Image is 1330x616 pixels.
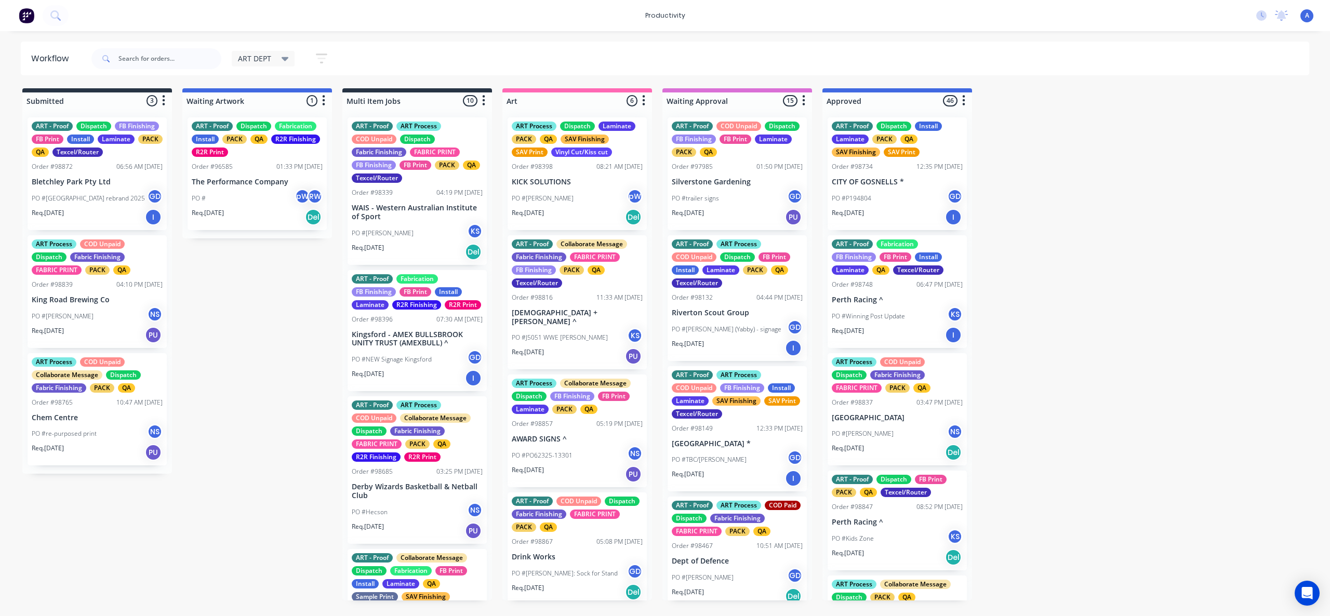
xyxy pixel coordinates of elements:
p: PO #J5051 WWE [PERSON_NAME] [512,333,608,342]
div: Order #98132 [672,293,713,302]
p: Req. [DATE] [32,444,64,453]
div: QA [113,265,130,275]
div: Fabric Finishing [512,510,566,519]
div: ART - ProofART ProcessCOD PaidDispatchFabric FinishingFABRIC PRINTPACKQAOrder #9846710:51 AM [DAT... [668,497,807,609]
p: [GEOGRAPHIC_DATA] [832,413,963,422]
div: ART - ProofDispatchFB FinishingFB PrintInstallLaminatePACKQATexcel/RouterOrder #9887206:56 AM [DA... [28,117,167,230]
div: Install [672,265,699,275]
div: 01:33 PM [DATE] [276,162,323,171]
div: SAV Print [512,148,548,157]
div: PACK [872,135,897,144]
div: PACK [743,265,767,275]
div: PACK [512,523,536,532]
div: Install [67,135,94,144]
p: PO #NEW Signage Kingsford [352,355,432,364]
div: Order #98748 [832,280,873,289]
div: ART - ProofDispatchInstallLaminatePACKQASAV FinishingSAV PrintOrder #9873412:35 PM [DATE]CITY OF ... [828,117,967,230]
div: ART - ProofART ProcessCOD UnpaidDispatchFB PrintInstallLaminatePACKQATexcel/RouterOrder #9813204:... [668,235,807,361]
div: 11:33 AM [DATE] [596,293,643,302]
div: PACK [222,135,247,144]
div: Texcel/Router [512,278,562,288]
p: PO #[PERSON_NAME] [832,429,894,438]
div: FB Print [759,252,790,262]
div: PACK [435,160,459,170]
div: PACK [138,135,163,144]
p: Perth Racing ^ [832,518,963,527]
div: ART ProcessCOD UnpaidCollaborate MessageDispatchFabric FinishingPACKQAOrder #9876510:47 AM [DATE]... [28,353,167,466]
div: QA [118,383,135,393]
div: R2R Print [192,148,228,157]
div: ART - Proof [192,122,233,131]
div: PACK [560,265,584,275]
div: Order #98149 [672,424,713,433]
div: Texcel/Router [893,265,943,275]
p: Riverton Scout Group [672,309,803,317]
p: Perth Racing ^ [832,296,963,304]
div: 08:21 AM [DATE] [596,162,643,171]
div: GD [467,350,483,365]
div: Order #98847 [832,502,873,512]
div: Texcel/Router [672,409,722,419]
div: ART Process [512,122,556,131]
div: FABRIC PRINT [410,148,460,157]
div: ART - Proof [832,239,873,249]
div: ART - Proof [672,501,713,510]
div: Dispatch [765,122,800,131]
div: PU [625,348,642,365]
p: Req. [DATE] [32,208,64,218]
div: ART - Proof [672,370,713,380]
div: FABRIC PRINT [832,383,882,393]
div: ART ProcessCollaborate MessageDispatchFB FinishingFB PrintLaminatePACKQAOrder #9885705:19 PM [DAT... [508,374,647,487]
div: Collaborate Message [32,370,102,380]
div: ART Process [512,379,556,388]
div: Laminate [832,135,869,144]
p: Req. [DATE] [512,347,544,357]
div: COD Unpaid [352,413,396,423]
div: SAV Print [884,148,920,157]
p: CITY OF GOSNELLS * [832,178,963,186]
div: FB Finishing [720,383,764,393]
div: R2R Print [404,452,441,462]
div: Install [915,252,942,262]
div: FB Print [598,392,630,401]
div: Fabric Finishing [512,252,566,262]
div: GD [947,189,963,204]
div: COD Unpaid [556,497,601,506]
div: I [145,209,162,225]
div: 04:19 PM [DATE] [436,188,483,197]
div: ART - ProofDispatchFB PrintPACKQATexcel/RouterOrder #9884708:52 PM [DATE]Perth Racing ^PO #Kids Z... [828,471,967,570]
p: Derby Wizards Basketball & Netball Club [352,483,483,500]
div: FABRIC PRINT [672,527,722,536]
div: QA [860,488,877,497]
p: PO #[PERSON_NAME] [32,312,94,321]
p: Req. [DATE] [512,465,544,475]
div: 05:19 PM [DATE] [596,419,643,428]
div: NS [947,424,963,439]
div: Fabrication [275,122,316,131]
div: COD Unpaid [880,357,925,367]
div: ART - ProofCOD UnpaidDispatchFabric FinishingFABRIC PRINTPACKQAOrder #9886705:08 PM [DATE]Drink W... [508,492,647,605]
div: Dispatch [400,135,435,144]
div: PACK [552,405,577,414]
p: Kingsford - AMEX BULLSBROOK UNITY TRUST (AMEXBULL) ^ [352,330,483,348]
p: Req. [DATE] [832,326,864,336]
div: Laminate [672,396,709,406]
div: ART - Proof [672,122,713,131]
p: Req. [DATE] [672,208,704,218]
p: PO #Winning Post Update [832,312,905,321]
div: ART - Proof [832,475,873,484]
div: R2R Print [445,300,481,310]
div: ART - ProofART ProcessCOD UnpaidDispatchFabric FinishingFABRIC PRINTFB FinishingFB PrintPACKQATex... [348,117,487,265]
div: PU [625,466,642,483]
div: Order #98872 [32,162,73,171]
div: Dispatch [352,426,387,436]
p: Req. [DATE] [832,208,864,218]
div: Order #98734 [832,162,873,171]
p: PO #[PERSON_NAME] [352,229,414,238]
div: 12:33 PM [DATE] [756,424,803,433]
span: A [1305,11,1309,20]
p: PO #[GEOGRAPHIC_DATA] rebrand 2025 [32,194,145,203]
div: PU [145,444,162,461]
div: Fabrication [396,274,438,284]
div: Texcel/Router [52,148,103,157]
